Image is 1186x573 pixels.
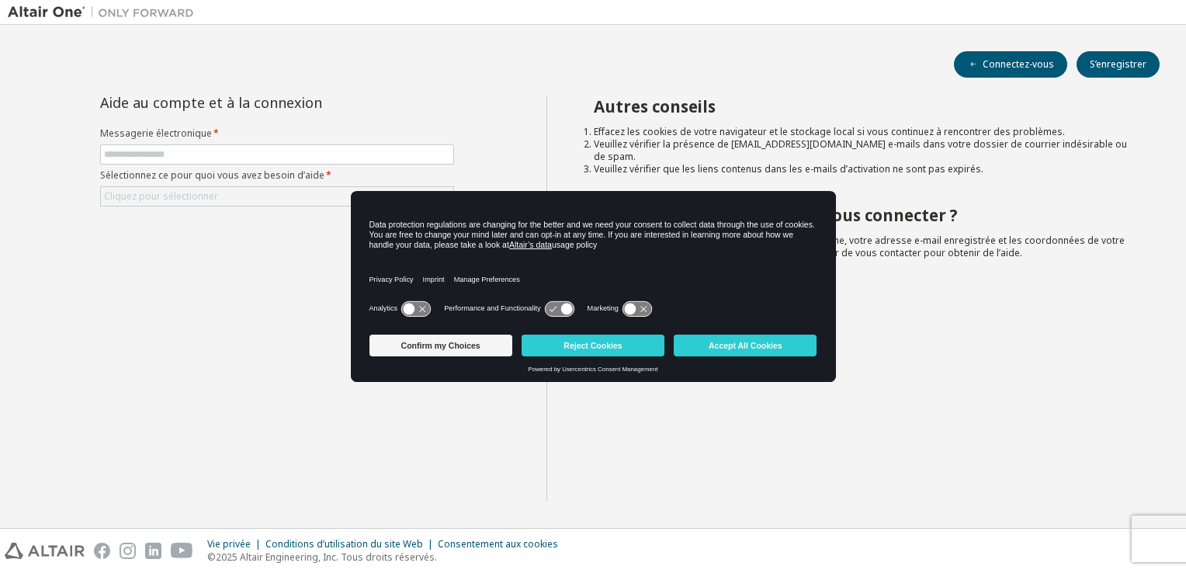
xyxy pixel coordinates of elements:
[171,543,193,559] img: youtube.svg
[594,163,1132,175] li: Veuillez vérifier que les liens contenus dans les e-mails d’activation ne sont pas expirés.
[101,187,453,206] div: Cliquez pour sélectionner
[594,205,1132,225] h2: Vous ne savez pas comment vous connecter ?
[145,543,161,559] img: linkedin.svg
[207,550,567,564] p: ©
[94,543,110,559] img: facebook.svg
[594,138,1132,163] li: Veuillez vérifier la présence de [EMAIL_ADDRESS][DOMAIN_NAME] e-mails dans votre dossier de courr...
[207,538,265,550] div: Vie privée
[100,168,324,182] font: Sélectionnez ce pour quoi vous avez besoin d’aide
[120,543,136,559] img: instagram.svg
[216,550,437,564] font: 2025 Altair Engineering, Inc. Tous droits réservés.
[100,127,212,140] font: Messagerie électronique
[104,190,218,203] div: Cliquez pour sélectionner
[5,543,85,559] img: altair_logo.svg
[8,5,202,20] img: Altair One
[594,96,1132,116] h2: Autres conseils
[954,51,1067,78] button: Connectez-vous
[100,96,383,109] div: Aide au compte et à la connexion
[594,234,1125,259] span: avec une brève description du problème, votre adresse e-mail enregistrée et les coordonnées de vo...
[594,126,1132,138] li: Effacez les cookies de votre navigateur et le stockage local si vous continuez à rencontrer des p...
[983,58,1054,71] font: Connectez-vous
[265,538,438,550] div: Conditions d’utilisation du site Web
[438,538,567,550] div: Consentement aux cookies
[1077,51,1160,78] button: S’enregistrer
